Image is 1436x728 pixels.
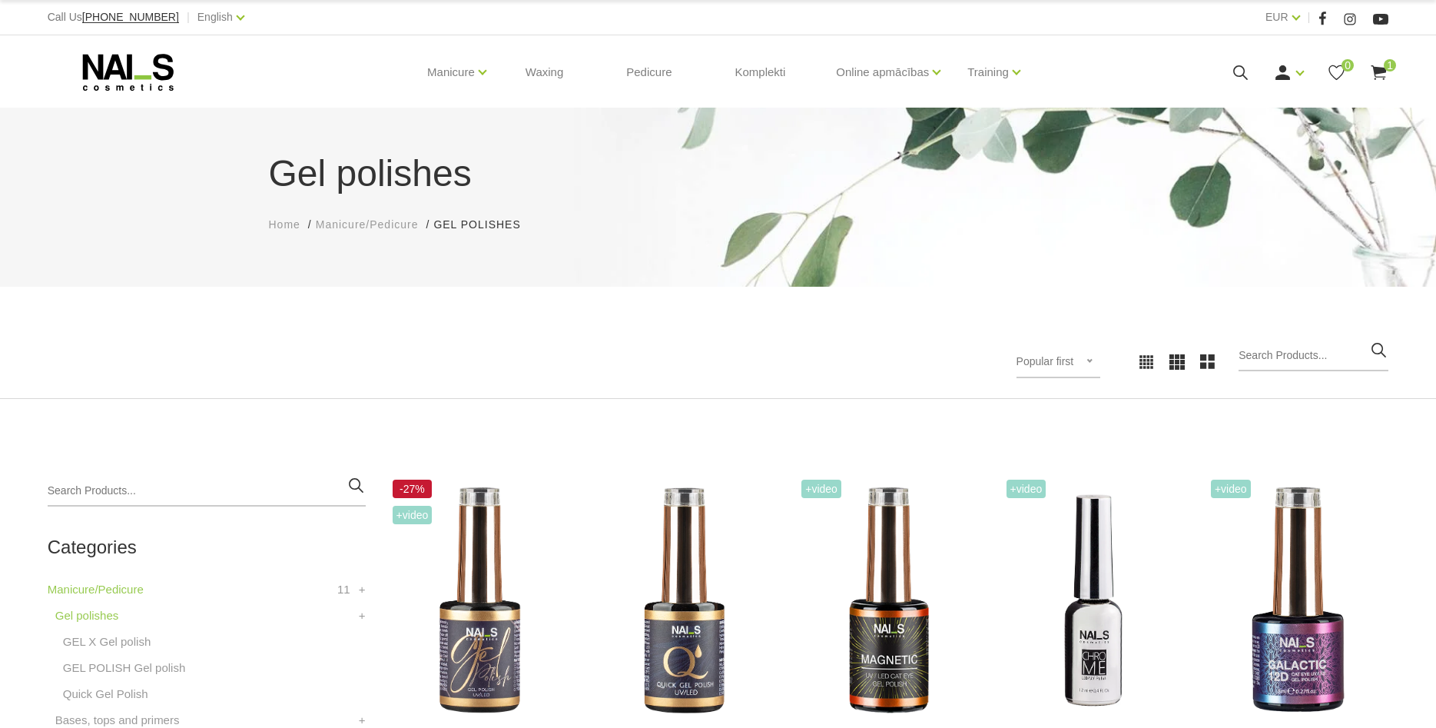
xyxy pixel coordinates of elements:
span: +Video [393,506,433,524]
h1: Gel polishes [269,146,1168,201]
a: GEL POLISH Gel polish [63,659,186,677]
input: Search Products... [48,476,366,507]
span: Home [269,218,300,231]
div: Call Us [48,8,179,27]
span: [PHONE_NUMBER] [82,11,179,23]
a: [PHONE_NUMBER] [82,12,179,23]
img: Long-lasting, intensely pigmented gel polish. Easy to apply, dries well, does not shrink or pull ... [389,476,570,726]
a: GEL X Gel polish [63,633,151,651]
span: Popular first [1016,355,1074,367]
a: 0 [1327,63,1346,82]
a: + [359,580,366,599]
a: + [359,607,366,625]
span: -27% [393,480,433,498]
a: Online apmācības [836,42,929,103]
a: Manicure [427,42,475,103]
a: Training [967,42,1009,103]
a: Quick Gel Polish [63,685,148,703]
img: Quick, easy, and simple!An intensely pigmented gel polish coats the nail brilliantly after just o... [593,476,774,726]
span: 0 [1341,59,1354,71]
span: +Video [801,480,841,498]
a: Home [269,217,300,233]
img: Use Chrome Color gel polish to create the effect of a chrome or mirror finish on the entire nail ... [1003,476,1184,726]
a: 1 [1369,63,1388,82]
input: Search Products... [1239,341,1388,371]
span: Manicure/Pedicure [316,218,419,231]
a: Komplekti [722,35,798,109]
li: Gel polishes [433,217,536,233]
a: Manicure/Pedicure [48,580,144,599]
span: | [187,8,190,27]
a: Manicure/Pedicure [316,217,419,233]
a: Gel polishes [55,607,119,625]
span: 11 [337,580,350,599]
span: | [1308,8,1311,27]
span: +Video [1211,480,1251,498]
h2: Categories [48,537,366,557]
a: English [197,8,233,26]
a: EUR [1265,8,1288,26]
img: Multi-dimensional magnetic gel polish with fine, reflective chrome particles helps attain the des... [1207,476,1388,726]
a: Pedicure [614,35,684,109]
span: +Video [1007,480,1046,498]
span: 1 [1384,59,1396,71]
a: Waxing [513,35,575,109]
img: A long-lasting gel polish consisting of metal micro-particles that can be transformed into differ... [798,476,979,726]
